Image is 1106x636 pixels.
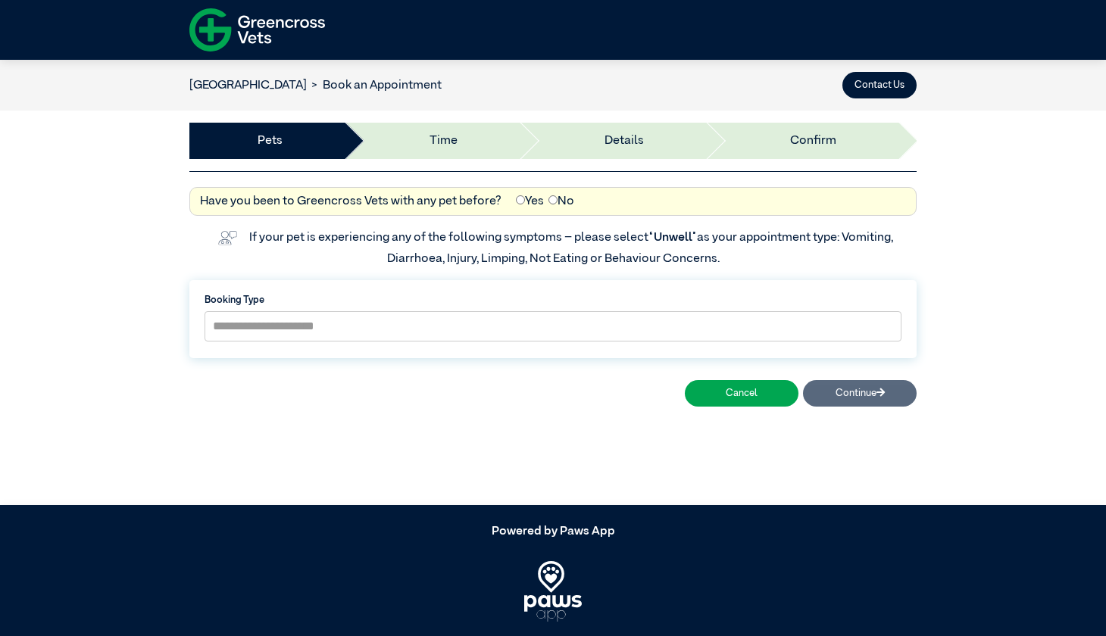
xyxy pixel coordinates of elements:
[258,132,283,150] a: Pets
[548,192,574,210] label: No
[200,192,501,210] label: Have you been to Greencross Vets with any pet before?
[524,561,583,622] img: PawsApp
[516,195,525,204] input: Yes
[648,232,697,244] span: “Unwell”
[685,380,798,407] button: Cancel
[189,76,442,95] nav: breadcrumb
[516,192,544,210] label: Yes
[213,226,242,250] img: vet
[842,72,917,98] button: Contact Us
[189,525,917,539] h5: Powered by Paws App
[189,4,325,56] img: f-logo
[205,293,901,307] label: Booking Type
[249,232,895,265] label: If your pet is experiencing any of the following symptoms – please select as your appointment typ...
[548,195,558,204] input: No
[189,79,307,92] a: [GEOGRAPHIC_DATA]
[307,76,442,95] li: Book an Appointment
